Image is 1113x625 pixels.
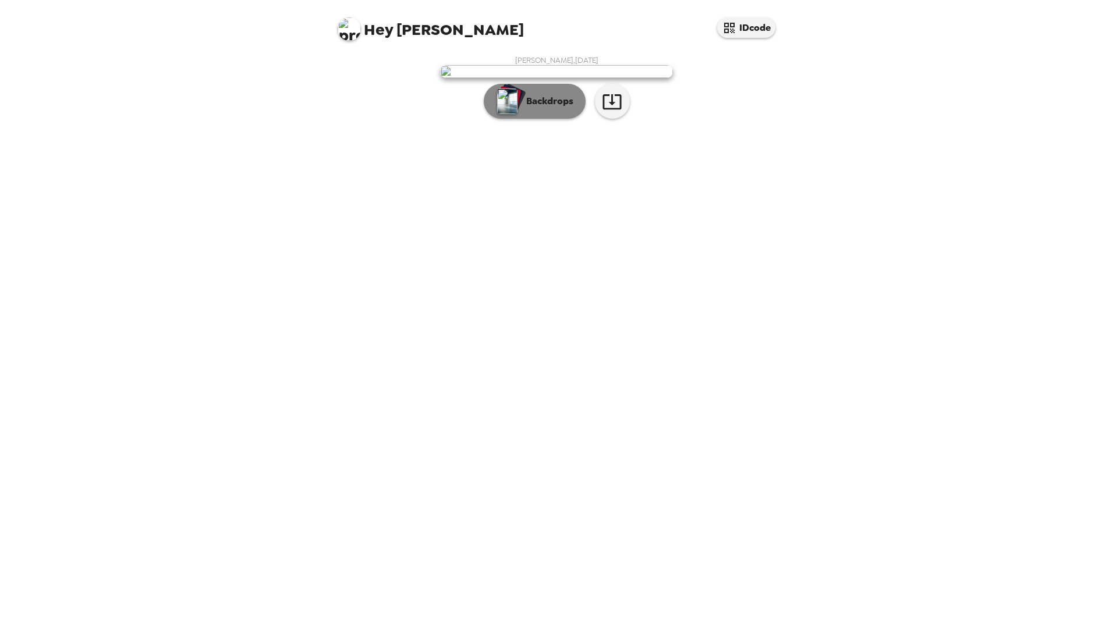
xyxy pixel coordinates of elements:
[520,94,573,108] p: Backdrops
[717,17,775,38] button: IDcode
[515,55,598,65] span: [PERSON_NAME] , [DATE]
[484,84,586,119] button: Backdrops
[364,19,393,40] span: Hey
[338,17,361,41] img: profile pic
[440,65,673,78] img: user
[338,12,524,38] span: [PERSON_NAME]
